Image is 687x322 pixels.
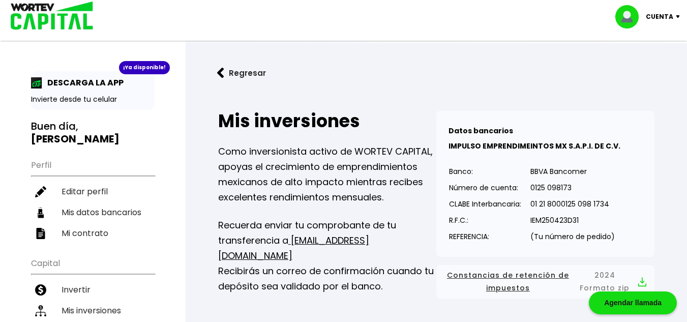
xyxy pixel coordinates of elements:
[31,202,155,223] a: Mis datos bancarios
[31,132,120,146] b: [PERSON_NAME]
[35,228,46,239] img: contrato-icon.f2db500c.svg
[218,111,436,131] h2: Mis inversiones
[35,207,46,218] img: datos-icon.10cf9172.svg
[444,269,572,295] span: Constancias de retención de impuestos
[31,279,155,300] a: Invertir
[530,180,615,195] p: 0125 098173
[589,291,677,314] div: Agendar llamada
[202,60,281,86] button: Regresar
[530,164,615,179] p: BBVA Bancomer
[42,76,124,89] p: DESCARGA LA APP
[530,196,615,212] p: 01 21 8000125 098 1734
[31,120,155,145] h3: Buen día,
[35,284,46,296] img: invertir-icon.b3b967d7.svg
[218,218,436,294] p: Recuerda enviar tu comprobante de tu transferencia a Recibirás un correo de confirmación cuando t...
[31,94,155,105] p: Invierte desde tu celular
[444,269,646,295] button: Constancias de retención de impuestos2024 Formato zip
[449,180,521,195] p: Número de cuenta:
[31,154,155,244] ul: Perfil
[449,229,521,244] p: REFERENCIA:
[646,9,673,24] p: Cuenta
[673,15,687,18] img: icon-down
[35,186,46,197] img: editar-icon.952d3147.svg
[202,60,671,86] a: flecha izquierdaRegresar
[31,77,42,89] img: app-icon
[31,181,155,202] a: Editar perfil
[31,223,155,244] a: Mi contrato
[218,234,369,262] a: [EMAIL_ADDRESS][DOMAIN_NAME]
[530,213,615,228] p: IEM250423D31
[449,164,521,179] p: Banco:
[530,229,615,244] p: (Tu número de pedido)
[449,196,521,212] p: CLABE Interbancaria:
[35,305,46,316] img: inversiones-icon.6695dc30.svg
[449,213,521,228] p: R.F.C.:
[217,68,224,78] img: flecha izquierda
[449,126,513,136] b: Datos bancarios
[218,144,436,205] p: Como inversionista activo de WORTEV CAPITAL, apoyas el crecimiento de emprendimientos mexicanos d...
[119,61,170,74] div: ¡Ya disponible!
[31,300,155,321] a: Mis inversiones
[615,5,646,28] img: profile-image
[449,141,620,151] b: IMPULSO EMPRENDIMEINTOS MX S.A.P.I. DE C.V.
